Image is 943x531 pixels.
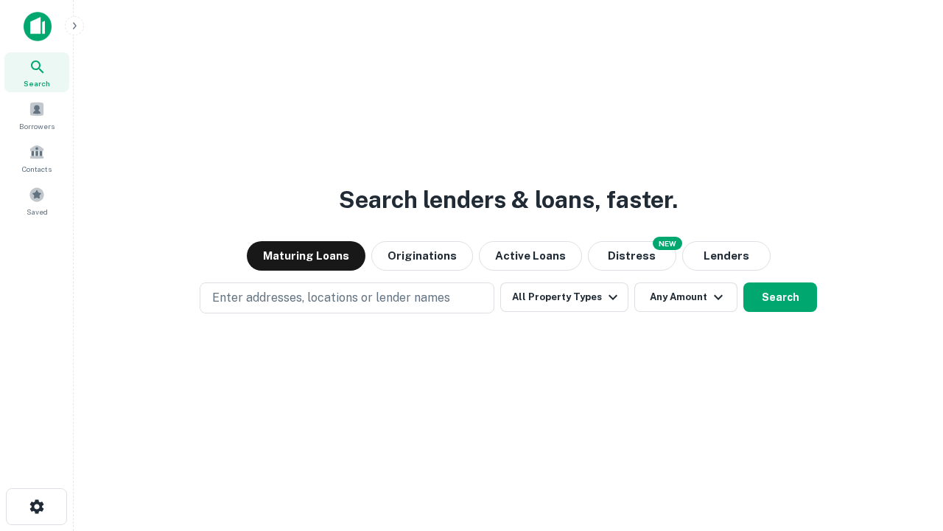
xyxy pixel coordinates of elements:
[339,182,678,218] h3: Search lenders & loans, faster.
[4,95,69,135] a: Borrowers
[634,282,737,312] button: Any Amount
[4,52,69,92] a: Search
[682,241,771,271] button: Lenders
[212,289,450,307] p: Enter addresses, locations or lender names
[479,241,582,271] button: Active Loans
[869,413,943,484] iframe: Chat Widget
[4,138,69,178] a: Contacts
[500,282,628,312] button: All Property Types
[22,163,52,175] span: Contacts
[27,206,48,218] span: Saved
[200,282,494,313] button: Enter addresses, locations or lender names
[4,181,69,221] a: Saved
[247,241,365,271] button: Maturing Loans
[588,241,676,271] button: Search distressed loans with lien and other non-mortgage details.
[743,282,817,312] button: Search
[19,120,55,132] span: Borrowers
[653,237,682,250] div: NEW
[371,241,473,271] button: Originations
[24,12,52,41] img: capitalize-icon.png
[24,77,50,89] span: Search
